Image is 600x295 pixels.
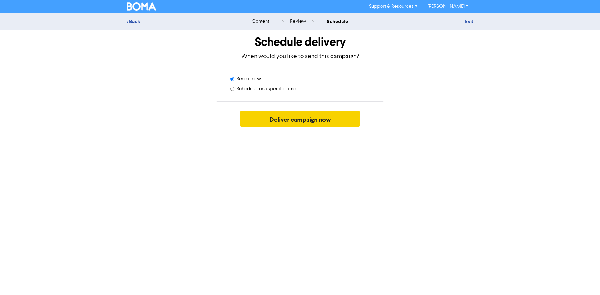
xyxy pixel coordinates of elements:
[364,2,422,12] a: Support & Resources
[422,2,473,12] a: [PERSON_NAME]
[237,75,261,83] label: Send it now
[282,18,314,25] div: review
[569,265,600,295] iframe: Chat Widget
[240,111,360,127] button: Deliver campaign now
[252,18,269,25] div: content
[237,85,296,93] label: Schedule for a specific time
[127,18,236,25] div: < Back
[127,52,473,61] p: When would you like to send this campaign?
[127,2,156,11] img: BOMA Logo
[465,18,473,25] a: Exit
[327,18,348,25] div: schedule
[127,35,473,49] h1: Schedule delivery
